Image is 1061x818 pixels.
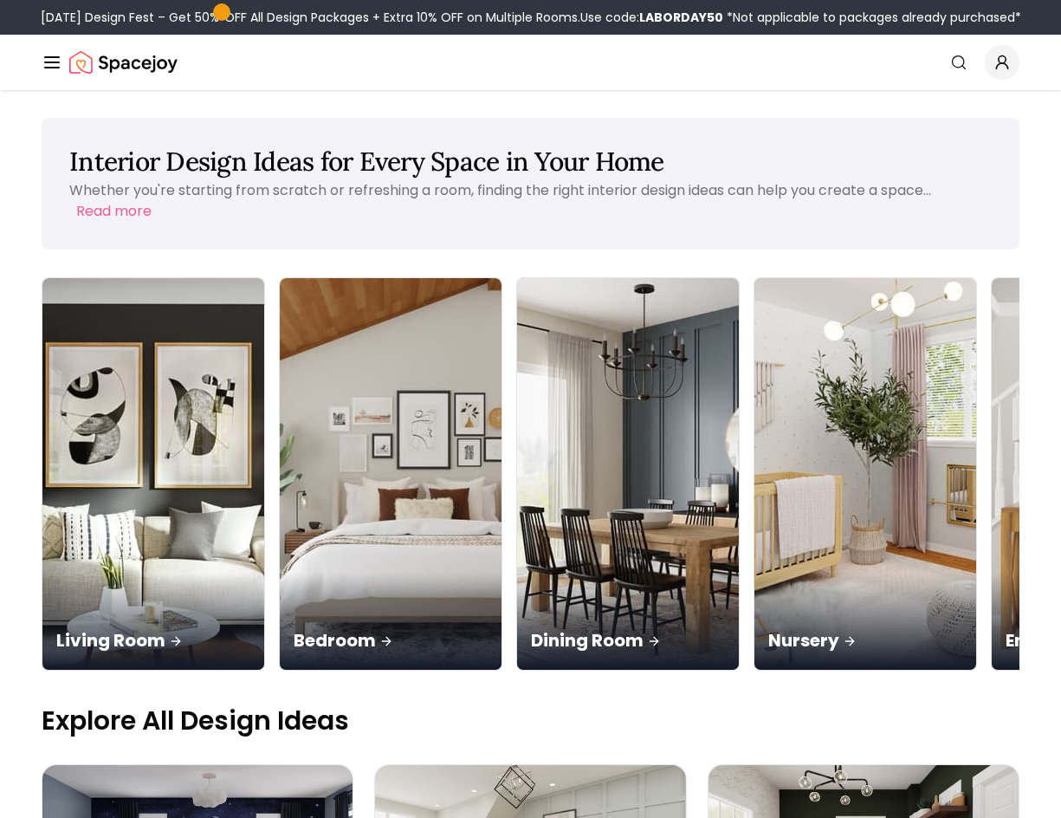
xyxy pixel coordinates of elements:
[639,9,723,26] b: LABORDAY50
[69,146,992,177] h1: Interior Design Ideas for Every Space in Your Home
[768,628,962,652] p: Nursery
[56,628,250,652] p: Living Room
[516,277,740,671] a: Dining RoomDining Room
[723,9,1021,26] span: *Not applicable to packages already purchased*
[41,9,1021,26] div: [DATE] Design Fest – Get 50% OFF All Design Packages + Extra 10% OFF on Multiple Rooms.
[42,277,265,671] a: Living RoomLiving Room
[42,705,1019,737] p: Explore All Design Ideas
[531,628,725,652] p: Dining Room
[279,277,502,671] a: BedroomBedroom
[42,278,264,670] img: Living Room
[294,628,488,652] p: Bedroom
[580,9,723,26] span: Use code:
[517,278,739,670] img: Dining Room
[69,45,178,80] img: Spacejoy Logo
[754,278,976,670] img: Nursery
[69,45,178,80] a: Spacejoy
[280,278,501,670] img: Bedroom
[69,180,931,200] p: Whether you're starting from scratch or refreshing a room, finding the right interior design idea...
[42,35,1019,90] nav: Global
[754,277,977,671] a: NurseryNursery
[76,201,152,222] button: Read more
